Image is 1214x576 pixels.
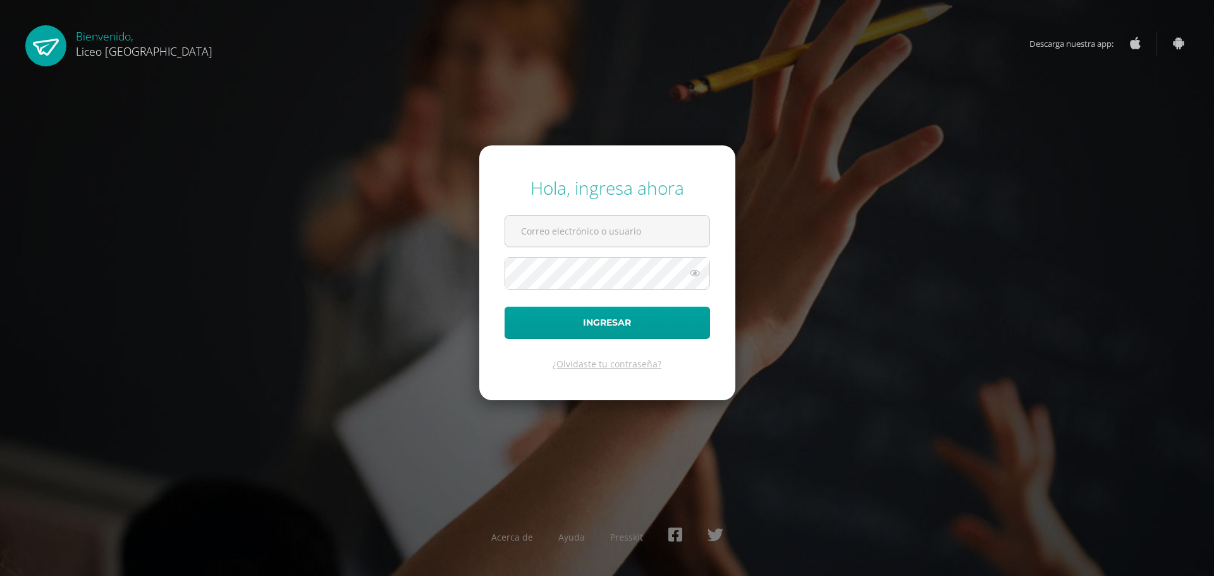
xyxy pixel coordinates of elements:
button: Ingresar [505,307,710,339]
a: Acerca de [491,531,533,543]
a: Ayuda [558,531,585,543]
span: Liceo [GEOGRAPHIC_DATA] [76,44,212,59]
div: Bienvenido, [76,25,212,59]
input: Correo electrónico o usuario [505,216,709,247]
a: Presskit [610,531,643,543]
span: Descarga nuestra app: [1029,32,1126,56]
div: Hola, ingresa ahora [505,176,710,200]
a: ¿Olvidaste tu contraseña? [553,358,661,370]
